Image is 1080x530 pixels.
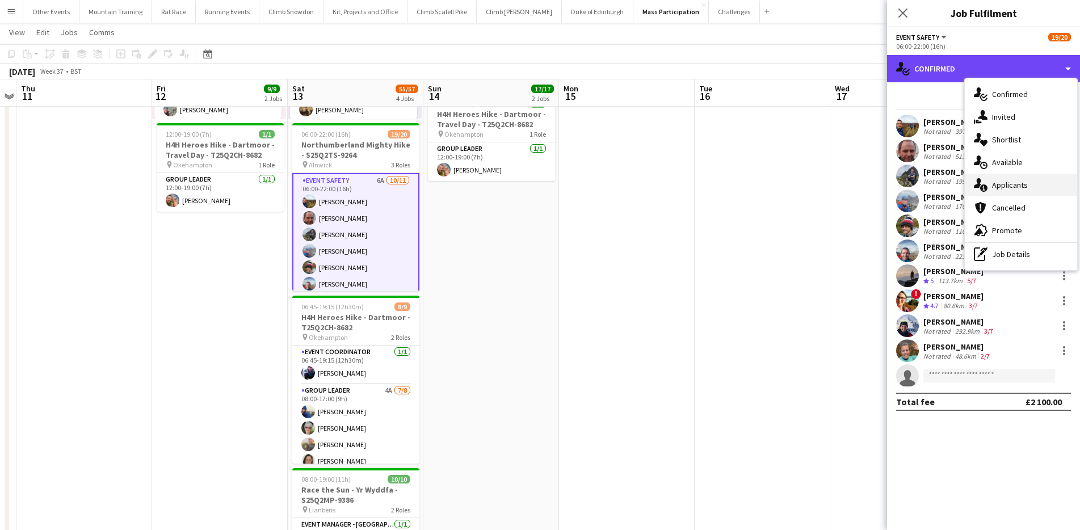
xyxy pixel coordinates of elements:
app-job-card: 12:00-19:00 (7h)1/1H4H Heroes Hike - Dartmoor - Travel Day - T25Q2CH-8682 Okehampton1 RoleGroup L... [157,123,284,212]
span: 2 Roles [391,506,410,514]
span: 3 Roles [391,161,410,169]
button: Challenges [709,1,760,23]
div: [DATE] [9,66,35,77]
div: Confirmed [887,55,1080,82]
h3: Northumberland Mighty Hike - S25Q2TS-9264 [292,140,419,160]
button: Climb Snowdon [259,1,323,23]
div: 113.7km [936,276,965,286]
span: 10/10 [388,475,410,483]
button: Climb [PERSON_NAME] [477,1,562,23]
span: 17/17 [531,85,554,93]
div: [PERSON_NAME] [923,317,995,327]
a: Jobs [56,25,82,40]
span: Fri [157,83,166,94]
app-job-card: 12:00-19:00 (7h)1/1H4H Heroes Hike - Dartmoor - Travel Day - T25Q2CH-8682 Okehampton1 RoleGroup L... [428,92,555,181]
div: 2 Jobs [532,94,553,103]
button: Event Safety [896,33,948,41]
h3: H4H Heroes Hike - Dartmoor - Travel Day - T25Q2CH-8682 [157,140,284,160]
div: [PERSON_NAME] [923,342,992,352]
button: Duke of Edinburgh [562,1,633,23]
h3: H4H Heroes Hike - Dartmoor - Travel Day - T25Q2CH-8682 [428,109,555,129]
div: Job Details [965,243,1077,266]
span: Alnwick [309,161,332,169]
div: Total fee [896,396,935,407]
span: Tue [699,83,712,94]
app-job-card: 06:00-22:00 (16h)19/20Northumberland Mighty Hike - S25Q2TS-9264 Alnwick3 RolesEvent Safety6A10/11... [292,123,419,291]
span: Okehampton [173,161,212,169]
a: Comms [85,25,119,40]
div: 223.8km [953,252,982,260]
div: Not rated [923,252,953,260]
div: [PERSON_NAME] [923,142,990,152]
div: [PERSON_NAME] [923,217,995,227]
app-skills-label: 2/7 [981,352,990,360]
div: Available [965,151,1077,174]
span: 11 [19,90,35,103]
div: Not rated [923,177,953,186]
div: Not rated [923,152,953,161]
span: 19/20 [388,130,410,138]
div: [PERSON_NAME] [923,192,995,202]
span: 16 [697,90,712,103]
span: 8/9 [394,302,410,311]
span: Sat [292,83,305,94]
span: 1 Role [530,130,546,138]
span: Comms [89,27,115,37]
div: [PERSON_NAME] [923,291,984,301]
div: [PERSON_NAME] [923,266,984,276]
div: 110.5km [953,227,982,235]
div: Not rated [923,127,953,136]
span: Event Safety [896,33,939,41]
app-skills-label: 5/7 [967,276,976,285]
span: 15 [562,90,578,103]
span: Wed [835,83,850,94]
app-card-role: Group Leader1/112:00-19:00 (7h)[PERSON_NAME] [428,142,555,181]
span: 06:45-19:15 (12h30m) [301,302,364,311]
div: Applicants [965,174,1077,196]
div: Not rated [923,352,953,360]
div: [PERSON_NAME] [923,242,995,252]
span: 4.7 [930,301,939,310]
span: 55/57 [396,85,418,93]
h3: Race the Sun - Yr Wyddfa - S25Q2MP-9386 [292,485,419,505]
span: 1/1 [259,130,275,138]
span: Jobs [61,27,78,37]
span: 19/20 [1048,33,1071,41]
div: 2 Jobs [264,94,282,103]
button: Kit, Projects and Office [323,1,407,23]
app-skills-label: 3/7 [984,327,993,335]
div: 4 Jobs [396,94,418,103]
div: [PERSON_NAME] [923,117,995,127]
app-card-role: Group Leader1/112:00-19:00 (7h)[PERSON_NAME] [157,173,284,212]
span: 1 Role [258,161,275,169]
app-card-role: Event Safety6A10/1106:00-22:00 (16h)[PERSON_NAME][PERSON_NAME][PERSON_NAME][PERSON_NAME][PERSON_N... [292,173,419,378]
span: Thu [21,83,35,94]
div: Promote [965,219,1077,242]
span: 12:00-19:00 (7h) [166,130,212,138]
span: 08:00-19:00 (11h) [301,475,351,483]
button: Running Events [196,1,259,23]
h3: H4H Heroes Hike - Dartmoor - T25Q2CH-8682 [292,312,419,333]
div: 292.9km [953,327,982,335]
app-card-role: Event Coordinator1/106:45-19:15 (12h30m)[PERSON_NAME] [292,346,419,384]
button: Mountain Training [79,1,152,23]
span: Okehampton [444,130,484,138]
span: Sun [428,83,442,94]
a: Edit [32,25,54,40]
span: Okehampton [309,333,348,342]
span: Mon [564,83,578,94]
span: View [9,27,25,37]
span: 9/9 [264,85,280,93]
span: 2 Roles [391,333,410,342]
div: 80.6km [941,301,966,311]
a: View [5,25,30,40]
div: [PERSON_NAME] [923,167,995,177]
div: Not rated [923,202,953,211]
div: Shortlist [965,128,1077,151]
span: 14 [426,90,442,103]
span: 12 [155,90,166,103]
button: Climb Scafell Pike [407,1,477,23]
span: Edit [36,27,49,37]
